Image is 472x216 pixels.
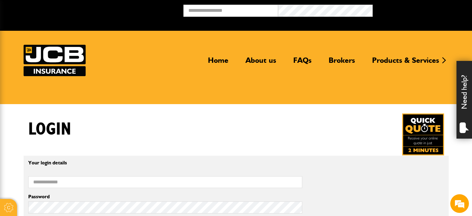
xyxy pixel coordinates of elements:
a: Brokers [324,56,360,70]
img: JCB Insurance Services logo [24,45,86,76]
img: Quick Quote [402,113,444,155]
p: Your login details [28,160,302,165]
a: JCB Insurance Services [24,45,86,76]
div: Need help? [456,61,472,139]
h1: Login [28,119,71,140]
a: Products & Services [367,56,444,70]
a: FAQs [289,56,316,70]
label: Password [28,194,302,199]
a: Home [203,56,233,70]
a: Get your insurance quote in just 2-minutes [402,113,444,155]
a: About us [241,56,281,70]
button: Broker Login [373,5,467,14]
